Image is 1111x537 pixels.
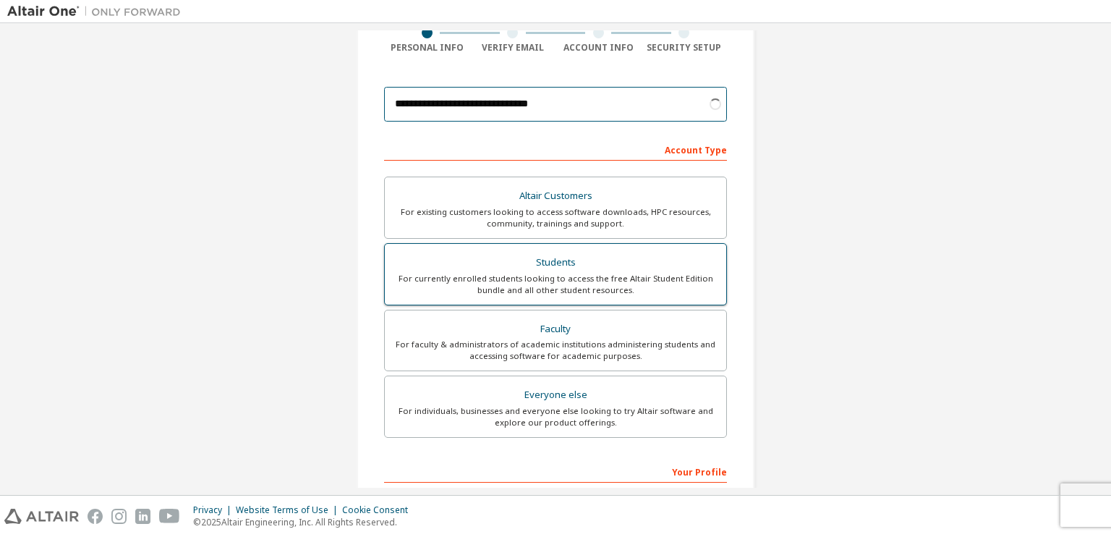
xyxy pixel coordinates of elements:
[236,504,342,516] div: Website Terms of Use
[193,516,417,528] p: © 2025 Altair Engineering, Inc. All Rights Reserved.
[393,385,718,405] div: Everyone else
[384,460,727,483] div: Your Profile
[393,405,718,428] div: For individuals, businesses and everyone else looking to try Altair software and explore our prod...
[4,509,79,524] img: altair_logo.svg
[393,319,718,339] div: Faculty
[470,42,556,54] div: Verify Email
[393,339,718,362] div: For faculty & administrators of academic institutions administering students and accessing softwa...
[384,138,727,161] div: Account Type
[384,42,470,54] div: Personal Info
[159,509,180,524] img: youtube.svg
[642,42,728,54] div: Security Setup
[135,509,150,524] img: linkedin.svg
[88,509,103,524] img: facebook.svg
[393,206,718,229] div: For existing customers looking to access software downloads, HPC resources, community, trainings ...
[342,504,417,516] div: Cookie Consent
[111,509,127,524] img: instagram.svg
[7,4,188,19] img: Altair One
[193,504,236,516] div: Privacy
[393,273,718,296] div: For currently enrolled students looking to access the free Altair Student Edition bundle and all ...
[555,42,642,54] div: Account Info
[393,186,718,206] div: Altair Customers
[393,253,718,273] div: Students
